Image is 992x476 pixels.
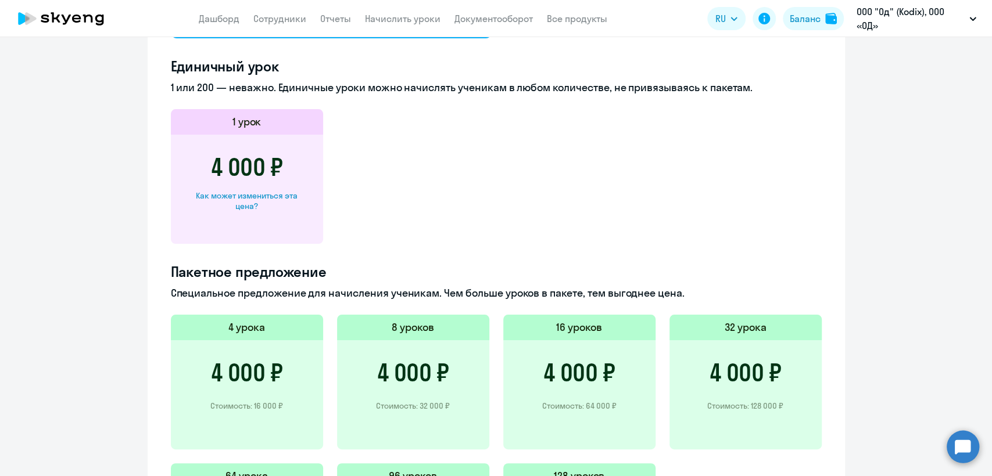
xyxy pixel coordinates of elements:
p: Стоимость: 128 000 ₽ [707,401,783,411]
h3: 4 000 ₽ [211,359,283,387]
h3: 4 000 ₽ [543,359,615,387]
a: Документооборот [454,13,533,24]
a: Все продукты [547,13,607,24]
button: Балансbalance [783,7,844,30]
button: ООО "Од" (Kodix), ООО «ОД» [851,5,982,33]
a: Отчеты [320,13,351,24]
span: RU [715,12,726,26]
p: 1 или 200 — неважно. Единичные уроки можно начислять ученикам в любом количестве, не привязываясь... [171,80,822,95]
p: Стоимость: 16 000 ₽ [210,401,283,411]
h5: 4 урока [228,320,265,335]
h3: 4 000 ₽ [710,359,782,387]
h3: 4 000 ₽ [211,153,283,181]
h5: 32 урока [725,320,767,335]
h4: Единичный урок [171,57,822,75]
h4: Пакетное предложение [171,262,822,281]
p: Стоимость: 32 000 ₽ [376,401,450,411]
h5: 1 урок [232,114,262,129]
a: Начислить уроки [365,13,441,24]
img: balance [825,13,837,24]
p: Специальное предложение для начисления ученикам. Чем больше уроков в пакете, тем выгоднее цена. [171,286,822,301]
a: Сотрудники [253,13,306,24]
p: Стоимость: 64 000 ₽ [542,401,617,411]
a: Дашборд [199,13,239,24]
h5: 8 уроков [392,320,434,335]
button: RU [707,7,746,30]
div: Баланс [790,12,821,26]
p: ООО "Од" (Kodix), ООО «ОД» [857,5,965,33]
div: Как может измениться эта цена? [189,190,305,211]
h5: 16 уроков [556,320,602,335]
h3: 4 000 ₽ [377,359,449,387]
